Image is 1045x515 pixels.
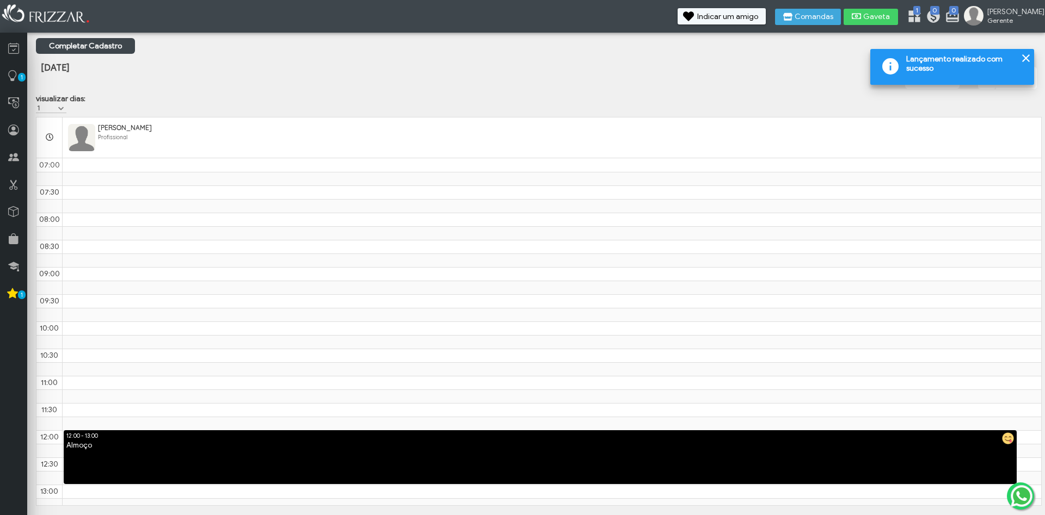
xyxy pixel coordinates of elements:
[68,124,95,151] img: FuncionarioFotoBean_get.xhtml
[926,9,937,26] a: 0
[18,290,26,299] span: 1
[987,7,1036,16] span: [PERSON_NAME]
[39,269,60,278] span: 09:00
[945,9,956,26] a: 0
[41,405,57,414] span: 11:30
[40,242,59,251] span: 08:30
[775,9,841,25] button: Comandas
[964,6,1040,28] a: [PERSON_NAME] Gerente
[39,215,60,224] span: 08:00
[697,13,758,21] span: Indicar um amigo
[64,440,1017,451] div: Almoço
[40,487,58,496] span: 13:00
[1009,483,1035,509] img: whatsapp.png
[863,13,890,21] span: Gaveta
[795,13,833,21] span: Comandas
[66,432,98,439] span: 12:00 - 13:00
[930,6,939,15] span: 0
[36,38,135,54] a: Completar Cadastro
[678,8,766,24] button: Indicar um amigo
[40,296,59,306] span: 09:30
[40,351,58,360] span: 10:30
[41,460,58,469] span: 12:30
[98,134,127,141] span: Profissional
[36,103,57,113] label: 1
[40,188,59,197] span: 07:30
[906,54,1026,77] span: Lançamento realizado com sucesso
[907,9,918,26] a: 1
[18,73,26,82] span: 1
[40,432,59,442] span: 12:00
[949,6,958,15] span: 0
[913,6,920,15] span: 1
[40,324,59,333] span: 10:00
[987,16,1036,24] span: Gerente
[36,94,85,103] label: visualizar dias:
[41,378,58,387] span: 11:00
[844,9,898,25] button: Gaveta
[98,123,152,132] span: [PERSON_NAME]
[41,62,69,73] span: [DATE]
